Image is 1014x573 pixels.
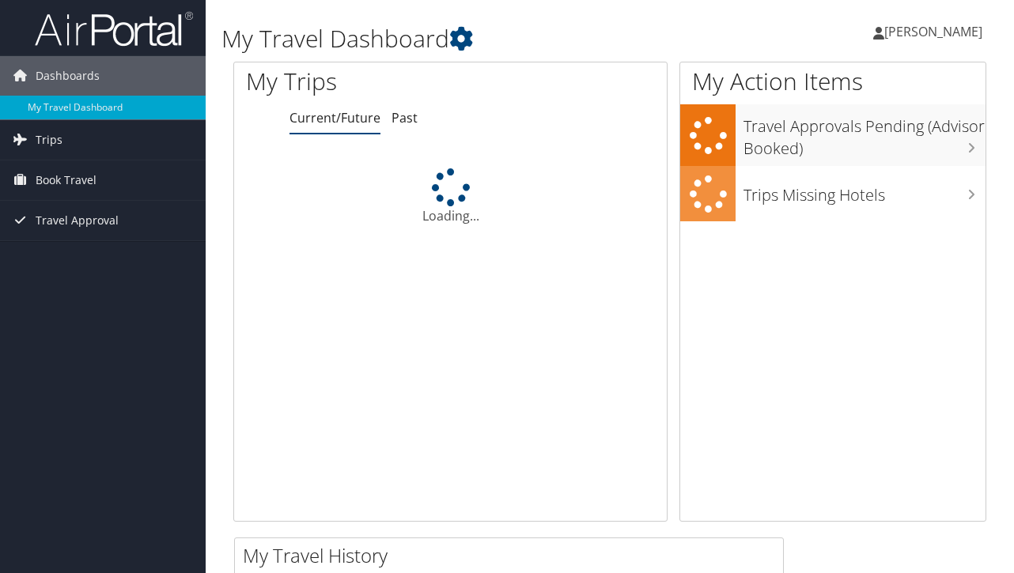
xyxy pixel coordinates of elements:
[36,160,96,200] span: Book Travel
[289,109,380,126] a: Current/Future
[680,104,986,165] a: Travel Approvals Pending (Advisor Booked)
[743,176,986,206] h3: Trips Missing Hotels
[392,109,418,126] a: Past
[884,23,982,40] span: [PERSON_NAME]
[234,168,667,225] div: Loading...
[680,65,986,98] h1: My Action Items
[36,120,62,160] span: Trips
[743,107,986,160] h3: Travel Approvals Pending (Advisor Booked)
[36,56,100,96] span: Dashboards
[35,10,193,47] img: airportal-logo.png
[36,201,119,240] span: Travel Approval
[873,8,998,55] a: [PERSON_NAME]
[243,542,783,569] h2: My Travel History
[246,65,475,98] h1: My Trips
[221,22,740,55] h1: My Travel Dashboard
[680,166,986,222] a: Trips Missing Hotels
